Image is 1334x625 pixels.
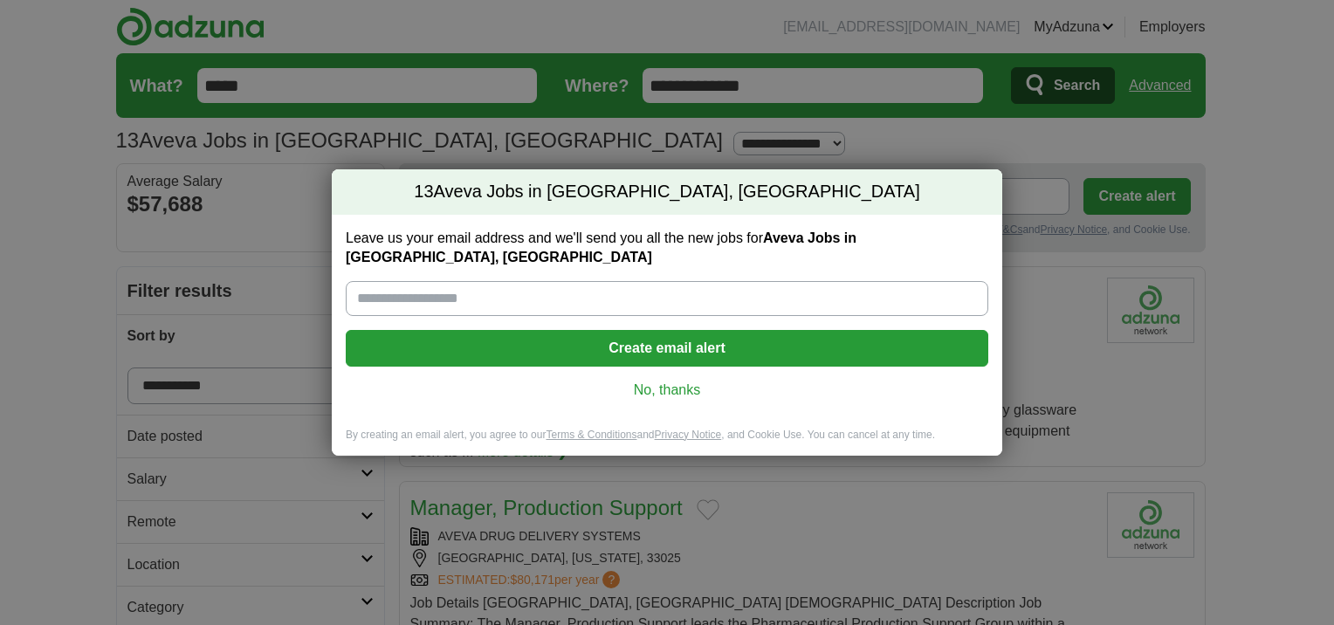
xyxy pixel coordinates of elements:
span: 13 [414,180,433,204]
a: Privacy Notice [655,429,722,441]
div: By creating an email alert, you agree to our and , and Cookie Use. You can cancel at any time. [332,428,1002,457]
h2: Aveva Jobs in [GEOGRAPHIC_DATA], [GEOGRAPHIC_DATA] [332,169,1002,215]
button: Create email alert [346,330,988,367]
label: Leave us your email address and we'll send you all the new jobs for [346,229,988,267]
a: Terms & Conditions [546,429,636,441]
strong: Aveva Jobs in [GEOGRAPHIC_DATA], [GEOGRAPHIC_DATA] [346,230,856,264]
a: No, thanks [360,381,974,400]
